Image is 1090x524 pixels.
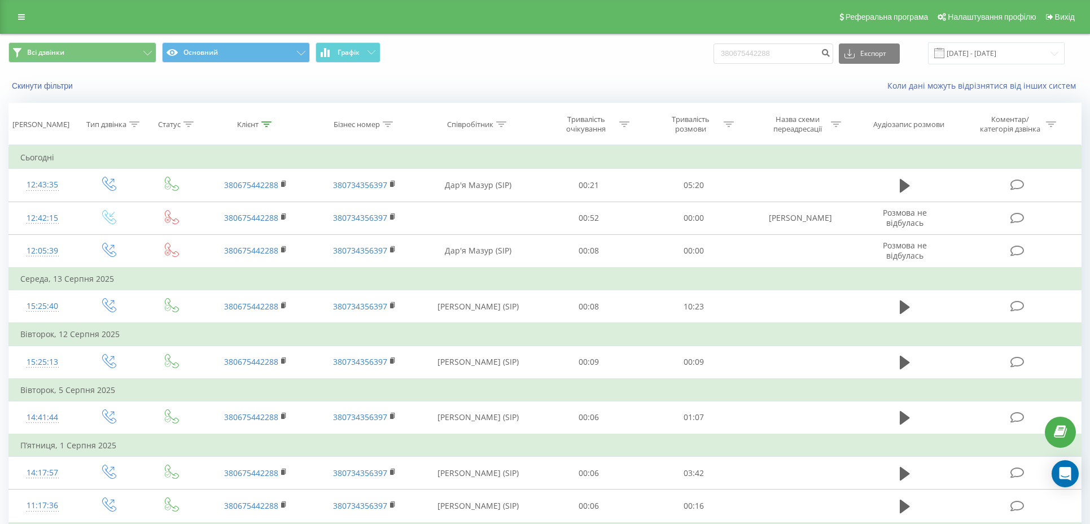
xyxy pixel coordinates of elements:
td: 03:42 [641,457,746,490]
a: 380734356397 [333,468,387,478]
button: Графік [316,42,380,63]
div: Тривалість розмови [660,115,721,134]
a: 380734356397 [333,245,387,256]
span: Реферальна програма [846,12,929,21]
div: Співробітник [447,120,493,129]
div: Бізнес номер [334,120,380,129]
input: Пошук за номером [713,43,833,64]
td: Вівторок, 12 Серпня 2025 [9,323,1082,346]
span: Вихід [1055,12,1075,21]
a: 380734356397 [333,301,387,312]
a: 380734356397 [333,212,387,223]
td: 00:06 [536,490,641,523]
a: 380675442288 [224,412,278,422]
div: 12:43:35 [20,174,64,196]
div: Статус [158,120,181,129]
button: Експорт [839,43,900,64]
td: 00:09 [536,346,641,379]
div: 12:42:15 [20,207,64,229]
span: Графік [338,49,360,56]
td: 00:08 [536,290,641,324]
div: 14:17:57 [20,462,64,484]
div: 15:25:13 [20,351,64,373]
div: 12:05:39 [20,240,64,262]
div: Аудіозапис розмови [873,120,944,129]
div: Тип дзвінка [86,120,126,129]
div: 15:25:40 [20,295,64,317]
td: 00:16 [641,490,746,523]
td: 00:06 [536,401,641,434]
div: Коментар/категорія дзвінка [977,115,1043,134]
td: 01:07 [641,401,746,434]
a: 380675442288 [224,500,278,511]
a: 380734356397 [333,356,387,367]
td: Сьогодні [9,146,1082,169]
td: Середа, 13 Серпня 2025 [9,268,1082,290]
span: Налаштування профілю [948,12,1036,21]
a: 380734356397 [333,500,387,511]
td: 00:00 [641,234,746,268]
div: Open Intercom Messenger [1052,460,1079,487]
div: Клієнт [237,120,259,129]
a: 380675442288 [224,468,278,478]
td: 05:20 [641,169,746,202]
a: Коли дані можуть відрізнятися вiд інших систем [887,80,1082,91]
a: 380734356397 [333,180,387,190]
td: 00:52 [536,202,641,234]
div: 11:17:36 [20,495,64,517]
td: Дар'я Мазур (SIP) [419,234,537,268]
td: [PERSON_NAME] (SIP) [419,457,537,490]
a: 380734356397 [333,412,387,422]
td: 00:06 [536,457,641,490]
span: Розмова не відбулась [883,240,927,261]
span: Всі дзвінки [27,48,64,57]
td: [PERSON_NAME] (SIP) [419,401,537,434]
td: 00:08 [536,234,641,268]
span: Розмова не відбулась [883,207,927,228]
a: 380675442288 [224,356,278,367]
td: 00:00 [641,202,746,234]
td: 10:23 [641,290,746,324]
button: Скинути фільтри [8,81,78,91]
div: Назва схеми переадресації [768,115,828,134]
a: 380675442288 [224,301,278,312]
button: Основний [162,42,310,63]
button: Всі дзвінки [8,42,156,63]
td: 00:09 [641,346,746,379]
a: 380675442288 [224,245,278,256]
td: [PERSON_NAME] (SIP) [419,290,537,324]
td: Дар'я Мазур (SIP) [419,169,537,202]
td: 00:21 [536,169,641,202]
a: 380675442288 [224,212,278,223]
div: [PERSON_NAME] [12,120,69,129]
div: Тривалість очікування [556,115,616,134]
td: [PERSON_NAME] (SIP) [419,346,537,379]
td: [PERSON_NAME] [746,202,855,234]
td: [PERSON_NAME] (SIP) [419,490,537,523]
div: 14:41:44 [20,407,64,429]
td: Вівторок, 5 Серпня 2025 [9,379,1082,401]
td: П’ятниця, 1 Серпня 2025 [9,434,1082,457]
a: 380675442288 [224,180,278,190]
